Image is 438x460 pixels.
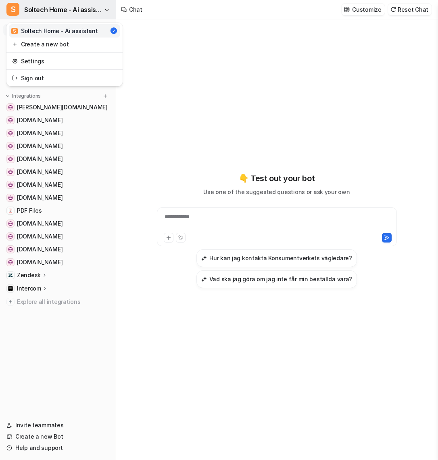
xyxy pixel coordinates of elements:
[9,54,120,68] a: Settings
[6,3,19,16] span: S
[11,27,98,35] div: Soltech Home - Ai assistant
[6,23,123,86] div: SSoltech Home - Ai assistant
[24,4,102,15] span: Soltech Home - Ai assistant
[9,38,120,51] a: Create a new bot
[9,71,120,85] a: Sign out
[12,40,18,48] img: reset
[11,28,18,34] span: S
[12,74,18,82] img: reset
[12,57,18,65] img: reset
